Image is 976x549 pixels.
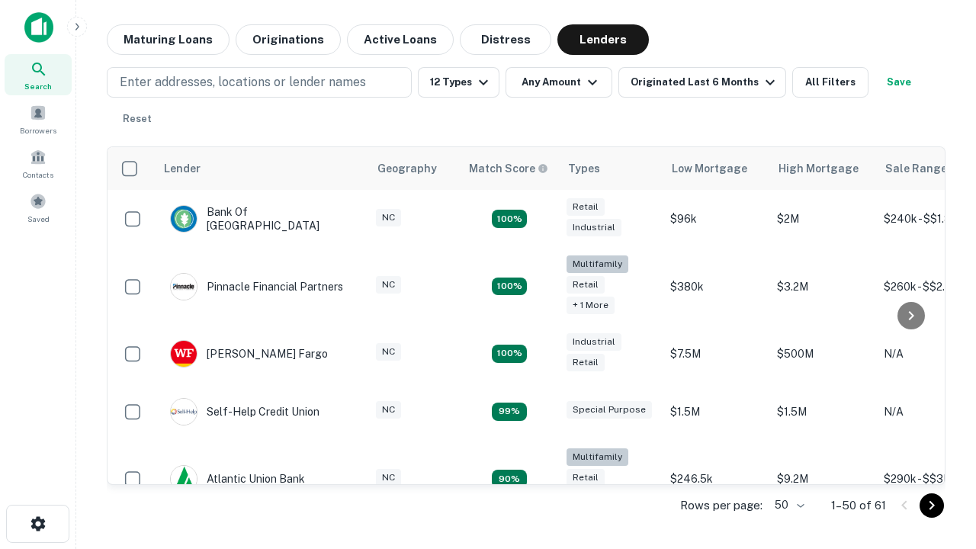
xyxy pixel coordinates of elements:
[492,403,527,421] div: Matching Properties: 11, hasApolloMatch: undefined
[567,333,621,351] div: Industrial
[663,325,769,383] td: $7.5M
[567,448,628,466] div: Multifamily
[769,190,876,248] td: $2M
[171,341,197,367] img: picture
[567,469,605,486] div: Retail
[663,441,769,518] td: $246.5k
[559,147,663,190] th: Types
[567,297,615,314] div: + 1 more
[113,104,162,134] button: Reset
[769,325,876,383] td: $500M
[875,67,923,98] button: Save your search to get updates of matches that match your search criteria.
[568,159,600,178] div: Types
[492,470,527,488] div: Matching Properties: 10, hasApolloMatch: undefined
[418,67,499,98] button: 12 Types
[469,160,545,177] h6: Match Score
[663,147,769,190] th: Low Mortgage
[663,190,769,248] td: $96k
[376,343,401,361] div: NC
[769,147,876,190] th: High Mortgage
[492,278,527,296] div: Matching Properties: 20, hasApolloMatch: undefined
[769,248,876,325] td: $3.2M
[831,496,886,515] p: 1–50 of 61
[469,160,548,177] div: Capitalize uses an advanced AI algorithm to match your search with the best lender. The match sco...
[672,159,747,178] div: Low Mortgage
[170,273,343,300] div: Pinnacle Financial Partners
[5,98,72,140] a: Borrowers
[164,159,201,178] div: Lender
[663,383,769,441] td: $1.5M
[347,24,454,55] button: Active Loans
[27,213,50,225] span: Saved
[107,24,230,55] button: Maturing Loans
[236,24,341,55] button: Originations
[376,209,401,226] div: NC
[557,24,649,55] button: Lenders
[567,276,605,294] div: Retail
[492,210,527,228] div: Matching Properties: 15, hasApolloMatch: undefined
[377,159,437,178] div: Geography
[20,124,56,136] span: Borrowers
[506,67,612,98] button: Any Amount
[170,398,319,425] div: Self-help Credit Union
[155,147,368,190] th: Lender
[900,378,976,451] iframe: Chat Widget
[567,401,652,419] div: Special Purpose
[170,340,328,368] div: [PERSON_NAME] Fargo
[170,205,353,233] div: Bank Of [GEOGRAPHIC_DATA]
[920,493,944,518] button: Go to next page
[120,73,366,91] p: Enter addresses, locations or lender names
[567,198,605,216] div: Retail
[376,401,401,419] div: NC
[107,67,412,98] button: Enter addresses, locations or lender names
[567,255,628,273] div: Multifamily
[5,54,72,95] a: Search
[24,80,52,92] span: Search
[171,274,197,300] img: picture
[5,187,72,228] a: Saved
[368,147,460,190] th: Geography
[618,67,786,98] button: Originated Last 6 Months
[631,73,779,91] div: Originated Last 6 Months
[567,219,621,236] div: Industrial
[5,143,72,184] a: Contacts
[376,276,401,294] div: NC
[23,169,53,181] span: Contacts
[460,147,559,190] th: Capitalize uses an advanced AI algorithm to match your search with the best lender. The match sco...
[885,159,947,178] div: Sale Range
[171,466,197,492] img: picture
[769,383,876,441] td: $1.5M
[779,159,859,178] div: High Mortgage
[492,345,527,363] div: Matching Properties: 14, hasApolloMatch: undefined
[170,465,305,493] div: Atlantic Union Bank
[24,12,53,43] img: capitalize-icon.png
[792,67,868,98] button: All Filters
[663,248,769,325] td: $380k
[460,24,551,55] button: Distress
[769,441,876,518] td: $9.2M
[376,469,401,486] div: NC
[171,399,197,425] img: picture
[680,496,762,515] p: Rows per page:
[567,354,605,371] div: Retail
[171,206,197,232] img: picture
[769,494,807,516] div: 50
